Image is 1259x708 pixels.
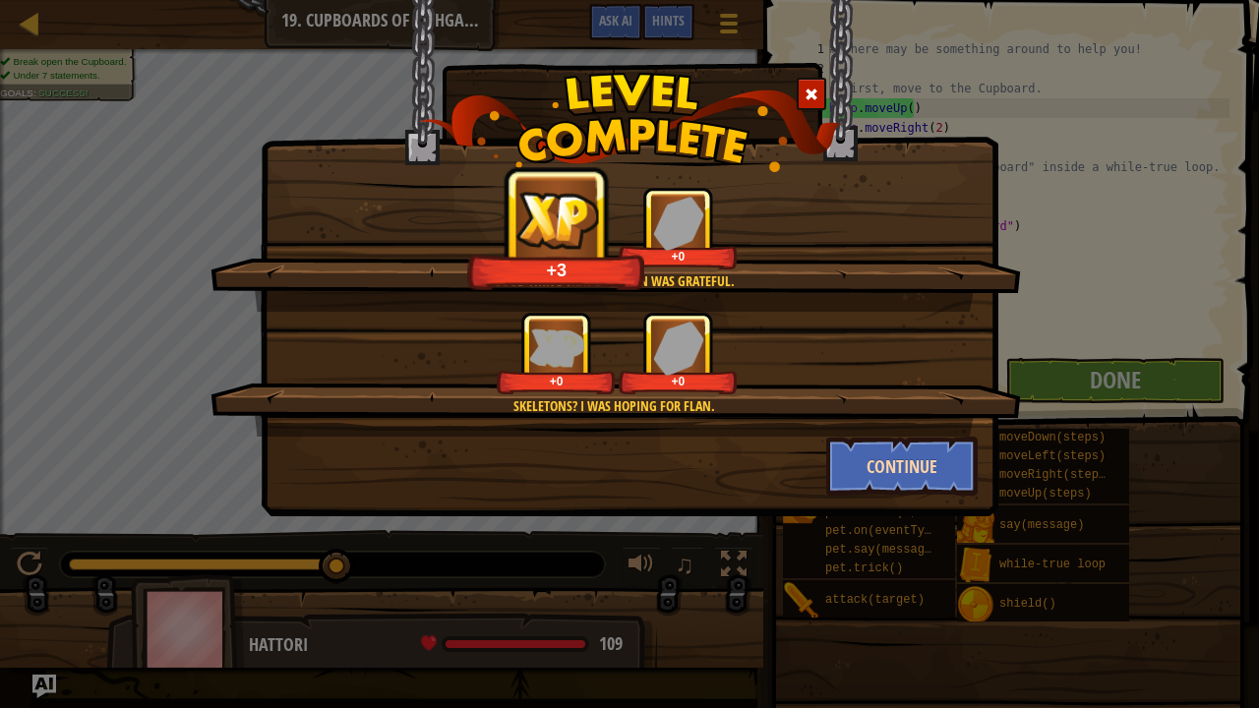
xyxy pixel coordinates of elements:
[501,374,612,388] div: +0
[473,259,640,281] div: +3
[653,321,704,375] img: reward_icon_gems.png
[304,271,925,291] div: Good thing that Skeleton was grateful.
[529,328,584,367] img: reward_icon_xp.png
[623,374,734,388] div: +0
[623,249,734,264] div: +0
[653,196,704,250] img: reward_icon_gems.png
[304,396,925,416] div: Skeletons? I was hoping for Flan.
[513,189,601,250] img: reward_icon_xp.png
[826,437,979,496] button: Continue
[419,73,841,172] img: level_complete.png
